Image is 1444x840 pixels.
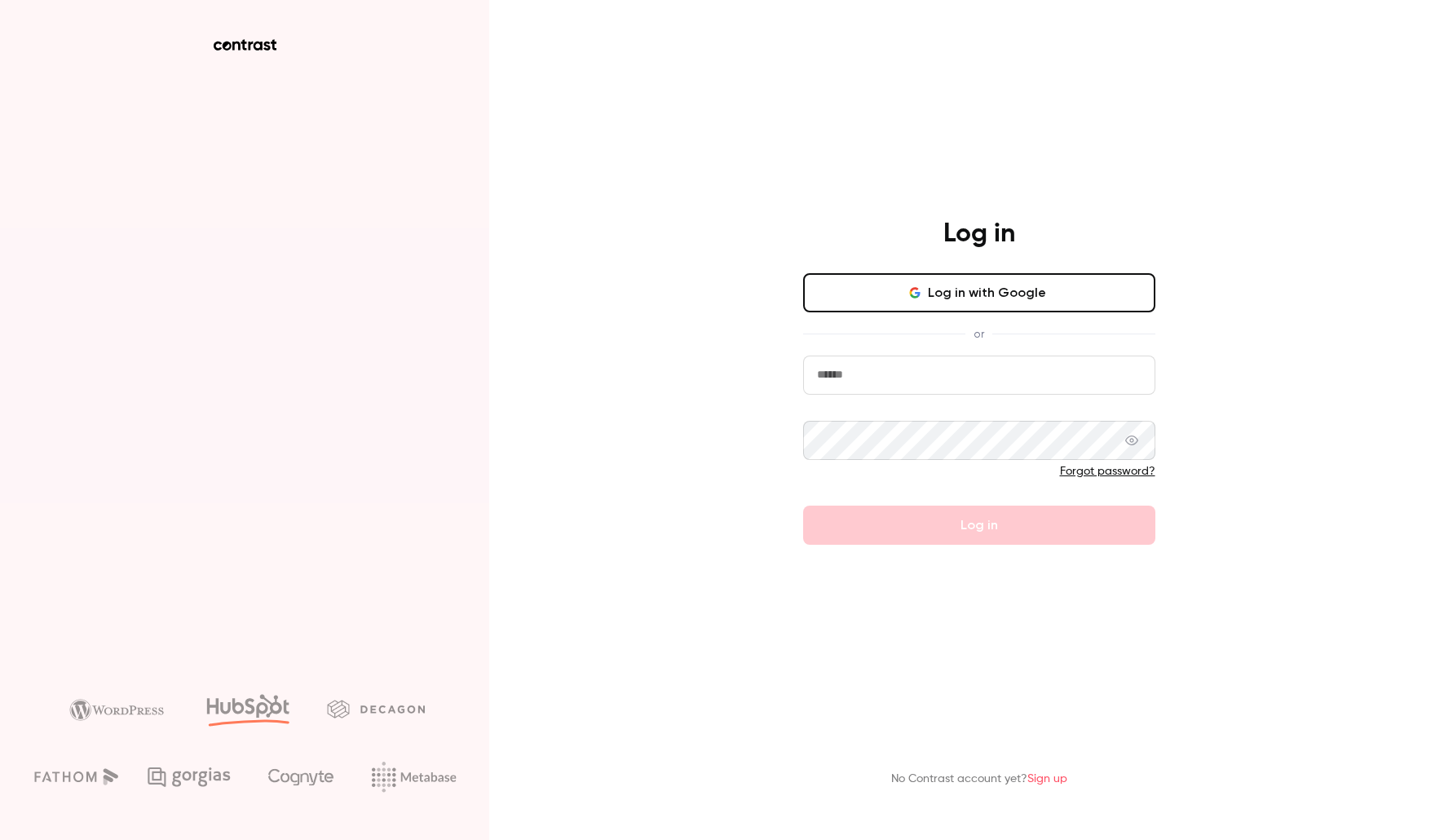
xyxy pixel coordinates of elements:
p: No Contrast account yet? [891,771,1067,788]
a: Forgot password? [1060,466,1155,477]
a: Sign up [1027,773,1067,785]
button: Log in with Google [803,273,1155,312]
h4: Log in [943,218,1015,250]
span: or [965,325,992,343]
img: decagon [327,700,425,718]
